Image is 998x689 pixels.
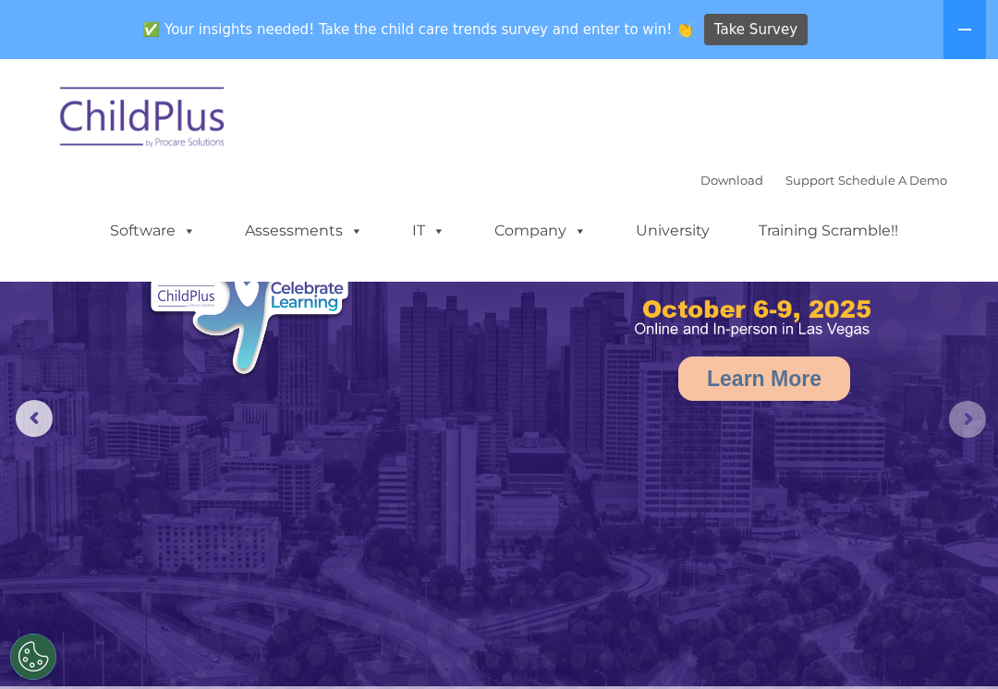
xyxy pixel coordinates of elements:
[838,173,947,187] a: Schedule A Demo
[91,212,214,249] a: Software
[678,357,850,401] a: Learn More
[476,212,605,249] a: Company
[136,12,701,48] span: ✅ Your insights needed! Take the child care trends survey and enter to win! 👏
[714,14,797,46] span: Take Survey
[226,212,382,249] a: Assessments
[394,212,464,249] a: IT
[700,173,763,187] a: Download
[617,212,728,249] a: University
[740,212,917,249] a: Training Scramble!!
[51,74,236,166] img: ChildPlus by Procare Solutions
[704,14,809,46] a: Take Survey
[700,173,947,187] font: |
[785,173,834,187] a: Support
[10,634,56,680] button: Cookies Settings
